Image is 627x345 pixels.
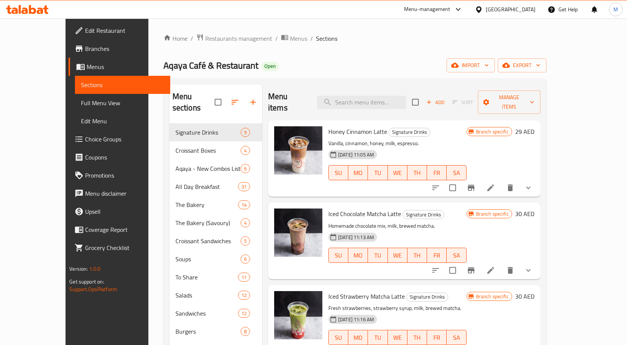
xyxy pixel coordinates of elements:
[430,250,444,261] span: FR
[169,250,262,268] div: Soups6
[391,167,404,178] span: WE
[238,273,250,282] div: items
[332,332,345,343] span: SU
[274,209,322,257] img: Iced Chocolate Matcha Latte
[368,248,387,263] button: TU
[613,5,618,14] span: M
[69,221,170,239] a: Coverage Report
[447,58,495,72] button: import
[328,330,348,345] button: SU
[486,266,495,275] a: Edit menu item
[175,182,238,191] div: All Day Breakfast
[163,34,546,43] nav: breadcrumb
[69,166,170,184] a: Promotions
[274,126,322,175] img: Honey Cinnamon Latte
[453,61,489,70] span: import
[391,332,404,343] span: WE
[389,128,430,137] div: Signature Drinks
[238,291,250,300] div: items
[290,34,307,43] span: Menus
[501,179,519,197] button: delete
[268,91,308,113] h2: Menu items
[447,330,466,345] button: SA
[69,58,170,76] a: Menus
[332,250,345,261] span: SU
[427,248,447,263] button: FR
[371,250,384,261] span: TU
[241,164,250,173] div: items
[175,128,241,137] span: Signature Drinks
[241,238,250,245] span: 5
[169,322,262,340] div: Burgers8
[87,62,164,71] span: Menus
[427,165,447,180] button: FR
[423,97,447,108] span: Add item
[169,304,262,322] div: Sandwiches12
[69,148,170,166] a: Coupons
[175,146,241,155] span: Croissant Boxes
[427,261,445,279] button: sort-choices
[445,180,461,196] span: Select to update
[473,210,512,218] span: Branch specific
[175,309,238,318] span: Sandwiches
[407,293,448,301] span: Signature Drinks
[241,236,250,245] div: items
[175,236,241,245] span: Croissant Sandwiches
[69,184,170,202] a: Menu disclaimer
[407,165,427,180] button: TH
[388,248,407,263] button: WE
[328,139,467,148] p: Vanilla, cinnamon, honey, milk, espresso.
[175,200,238,209] span: The Bakery
[69,21,170,40] a: Edit Restaurant
[75,94,170,112] a: Full Menu View
[169,196,262,214] div: The Bakery14
[484,93,534,112] span: Manage items
[404,5,450,14] div: Menu-management
[410,332,424,343] span: TH
[498,58,546,72] button: export
[175,255,241,264] div: Soups
[335,151,377,158] span: [DATE] 11:05 AM
[69,130,170,148] a: Choice Groups
[335,316,377,323] span: [DATE] 11:16 AM
[175,291,238,300] span: Salads
[169,268,262,286] div: To Share11
[169,141,262,159] div: Croissant Boxes4
[241,255,250,264] div: items
[238,292,250,299] span: 12
[425,98,445,107] span: Add
[85,207,164,216] span: Upsell
[427,330,447,345] button: FR
[519,261,537,279] button: show more
[335,234,377,241] span: [DATE] 11:13 AM
[524,266,533,275] svg: Show Choices
[351,250,365,261] span: MO
[447,97,478,108] span: Select section first
[501,261,519,279] button: delete
[175,218,241,227] span: The Bakery (Savoury)
[410,167,424,178] span: TH
[524,183,533,192] svg: Show Choices
[328,291,405,302] span: Iced Strawberry Matcha Latte
[351,167,365,178] span: MO
[407,94,423,110] span: Select section
[85,44,164,53] span: Branches
[515,126,534,137] h6: 29 AED
[348,248,368,263] button: MO
[328,248,348,263] button: SU
[238,274,250,281] span: 11
[317,96,406,109] input: search
[403,210,444,219] div: Signature Drinks
[275,34,278,43] li: /
[241,218,250,227] div: items
[169,232,262,250] div: Croissant Sandwiches5
[81,117,164,126] span: Edit Menu
[407,248,427,263] button: TH
[169,123,262,141] div: Signature Drinks9
[175,273,238,282] div: To Share
[462,261,480,279] button: Branch-specific-item
[169,214,262,232] div: The Bakery (Savoury)4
